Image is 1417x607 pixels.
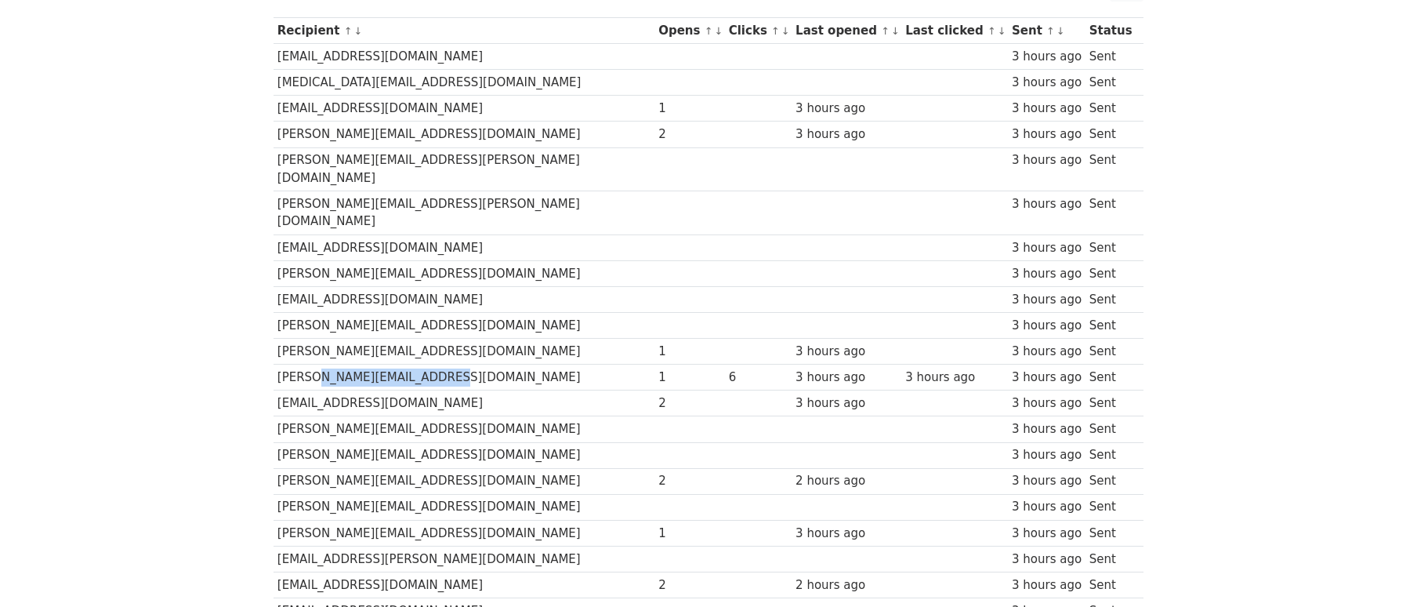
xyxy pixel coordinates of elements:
div: 3 hours ago [1012,394,1082,413]
th: Opens [654,18,725,44]
iframe: Chat Widget [1339,532,1417,607]
a: ↓ [353,25,362,37]
div: 1 [658,343,721,361]
td: Sent [1085,122,1136,147]
div: 2 hours ago [795,472,897,490]
td: [PERSON_NAME][EMAIL_ADDRESS][DOMAIN_NAME] [274,416,654,442]
div: 3 hours ago [1012,74,1082,92]
div: 3 hours ago [1012,420,1082,438]
a: ↑ [771,25,780,37]
div: 3 hours ago [1012,525,1082,543]
td: Sent [1085,546,1136,572]
div: 3 hours ago [1012,472,1082,490]
td: [MEDICAL_DATA][EMAIL_ADDRESS][DOMAIN_NAME] [274,70,654,96]
div: 3 hours ago [1012,151,1082,169]
div: 3 hours ago [1012,48,1082,66]
td: Sent [1085,147,1136,191]
td: [PERSON_NAME][EMAIL_ADDRESS][DOMAIN_NAME] [274,260,654,286]
td: Sent [1085,520,1136,546]
td: Sent [1085,494,1136,520]
td: [PERSON_NAME][EMAIL_ADDRESS][DOMAIN_NAME] [274,122,654,147]
td: [PERSON_NAME][EMAIL_ADDRESS][PERSON_NAME][DOMAIN_NAME] [274,147,654,191]
a: ↓ [891,25,900,37]
th: Clicks [725,18,792,44]
td: Sent [1085,260,1136,286]
div: 3 hours ago [1012,317,1082,335]
td: [EMAIL_ADDRESS][DOMAIN_NAME] [274,234,654,260]
div: 3 hours ago [795,100,897,118]
a: ↓ [1056,25,1065,37]
a: ↑ [988,25,996,37]
td: Sent [1085,391,1136,416]
div: 1 [658,525,721,543]
div: 3 hours ago [1012,343,1082,361]
div: 2 [658,125,721,144]
td: [PERSON_NAME][EMAIL_ADDRESS][DOMAIN_NAME] [274,339,654,365]
div: 3 hours ago [1012,100,1082,118]
td: Sent [1085,365,1136,391]
div: 3 hours ago [795,343,897,361]
td: [PERSON_NAME][EMAIL_ADDRESS][PERSON_NAME][DOMAIN_NAME] [274,191,654,235]
th: Last clicked [901,18,1008,44]
div: 3 hours ago [795,394,897,413]
div: 3 hours ago [1012,369,1082,387]
td: Sent [1085,468,1136,494]
td: Sent [1085,96,1136,122]
div: 3 hours ago [1012,291,1082,309]
th: Recipient [274,18,654,44]
a: ↑ [344,25,353,37]
td: [EMAIL_ADDRESS][DOMAIN_NAME] [274,572,654,598]
div: 3 hours ago [1012,265,1082,283]
div: 1 [658,100,721,118]
td: Sent [1085,191,1136,235]
td: [PERSON_NAME][EMAIL_ADDRESS][DOMAIN_NAME] [274,494,654,520]
div: 2 hours ago [795,576,897,594]
th: Last opened [792,18,901,44]
div: 6 [729,369,788,387]
td: Sent [1085,416,1136,442]
div: 2 [658,576,721,594]
div: 3 hours ago [1012,125,1082,144]
td: Sent [1085,70,1136,96]
td: Sent [1085,234,1136,260]
td: Sent [1085,442,1136,468]
td: [PERSON_NAME][EMAIL_ADDRESS][DOMAIN_NAME] [274,520,654,546]
td: [PERSON_NAME][EMAIL_ADDRESS][DOMAIN_NAME] [274,365,654,391]
th: Status [1085,18,1136,44]
td: [EMAIL_ADDRESS][DOMAIN_NAME] [274,44,654,70]
a: ↓ [714,25,723,37]
a: ↓ [781,25,790,37]
a: ↑ [1046,25,1055,37]
div: 3 hours ago [795,369,897,387]
div: 2 [658,472,721,490]
div: 3 hours ago [1012,551,1082,569]
div: 3 hours ago [1012,576,1082,594]
div: 3 hours ago [795,525,897,543]
a: ↑ [881,25,890,37]
td: [EMAIL_ADDRESS][DOMAIN_NAME] [274,391,654,416]
div: 1 [658,369,721,387]
td: [PERSON_NAME][EMAIL_ADDRESS][DOMAIN_NAME] [274,442,654,468]
td: Sent [1085,44,1136,70]
td: Sent [1085,572,1136,598]
td: [EMAIL_ADDRESS][PERSON_NAME][DOMAIN_NAME] [274,546,654,572]
a: ↓ [998,25,1006,37]
td: Sent [1085,313,1136,339]
th: Sent [1008,18,1085,44]
div: 3 hours ago [1012,446,1082,464]
td: Sent [1085,286,1136,312]
div: 3 hours ago [1012,498,1082,516]
td: [PERSON_NAME][EMAIL_ADDRESS][DOMAIN_NAME] [274,468,654,494]
td: [EMAIL_ADDRESS][DOMAIN_NAME] [274,96,654,122]
td: [EMAIL_ADDRESS][DOMAIN_NAME] [274,286,654,312]
div: 3 hours ago [1012,195,1082,213]
td: Sent [1085,339,1136,365]
div: 2 [658,394,721,413]
td: [PERSON_NAME][EMAIL_ADDRESS][DOMAIN_NAME] [274,313,654,339]
div: 3 hours ago [905,369,1004,387]
a: ↑ [705,25,713,37]
div: 3 hours ago [1012,239,1082,257]
div: 3 hours ago [795,125,897,144]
